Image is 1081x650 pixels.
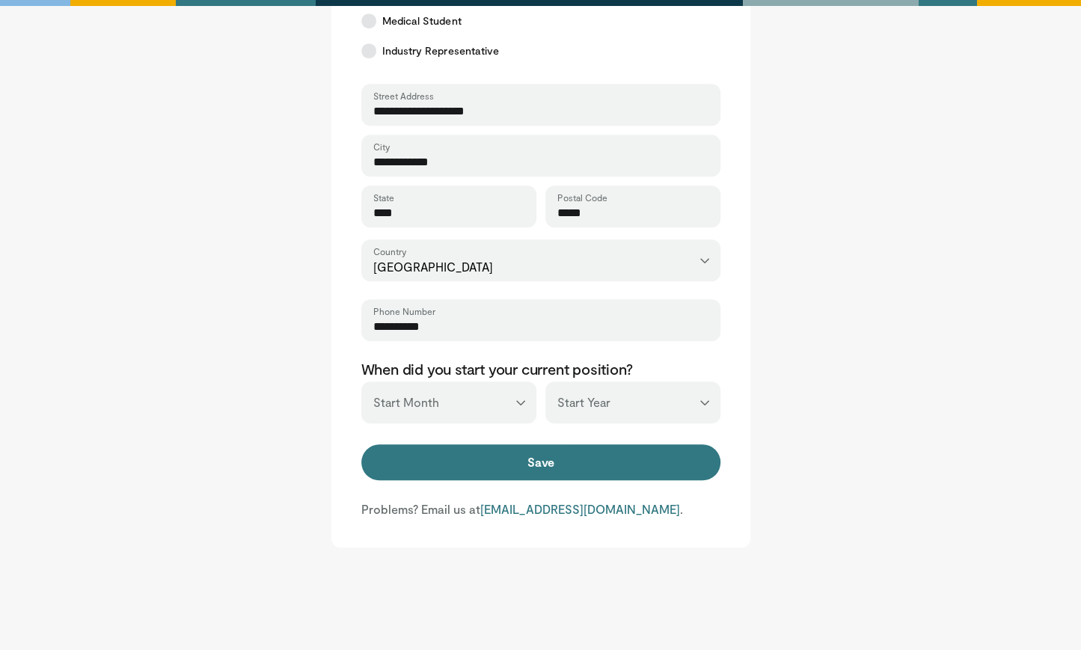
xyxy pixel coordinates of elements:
[382,43,500,58] span: Industry Representative
[361,501,720,518] p: Problems? Email us at .
[373,141,390,153] label: City
[373,305,435,317] label: Phone Number
[361,444,720,480] button: Save
[382,13,462,28] span: Medical Student
[480,502,680,516] a: [EMAIL_ADDRESS][DOMAIN_NAME]
[373,191,394,203] label: State
[361,359,720,378] p: When did you start your current position?
[557,191,607,203] label: Postal Code
[373,90,434,102] label: Street Address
